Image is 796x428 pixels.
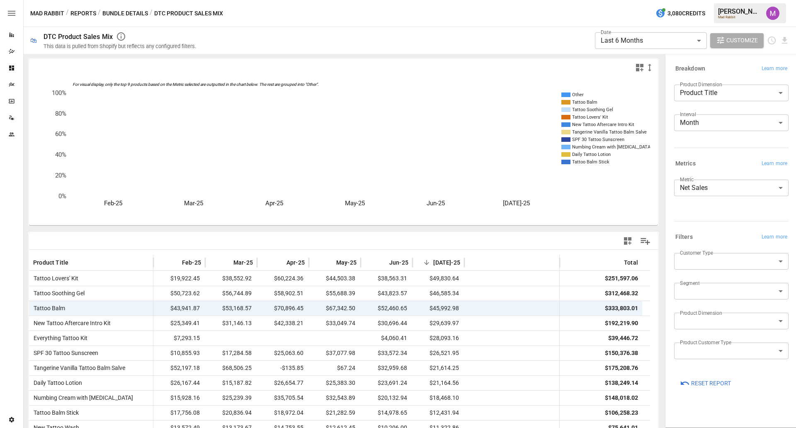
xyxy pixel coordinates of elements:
[433,258,460,267] span: [DATE]-25
[680,339,731,346] label: Product Customer Type
[601,29,611,36] label: Date
[605,301,638,316] div: $333,803.01
[605,316,638,331] div: $192,219.90
[377,257,388,268] button: Sort
[726,35,758,46] span: Customize
[675,159,696,168] h6: Metrics
[44,33,113,41] div: DTC Product Sales Mix
[428,331,460,345] span: $28,093.16
[273,346,305,360] span: $25,063.60
[376,361,408,375] span: $32,959.68
[325,286,357,301] span: $55,688.39
[325,391,357,405] span: $32,543.89
[680,249,713,256] label: Customer Type
[273,316,305,331] span: $42,338.21
[572,122,634,127] text: New Tattoo Aftercare Intro Kit
[680,176,694,183] label: Metric
[98,8,101,19] div: /
[572,144,652,150] text: Numbing Cream with [MEDICAL_DATA]
[674,180,789,196] div: Net Sales
[273,391,305,405] span: $35,705.54
[182,258,201,267] span: Feb-25
[265,199,283,207] text: Apr-25
[376,316,408,331] span: $30,696.44
[428,406,460,420] span: $12,431.94
[572,114,608,120] text: Tattoo Lovers' Kit
[58,192,66,200] text: 0%
[172,331,201,345] span: $7,293.15
[767,36,777,45] button: Schedule report
[55,110,66,117] text: 80%
[674,85,789,101] div: Product Title
[766,7,779,20] img: Umer Muhammed
[376,301,408,316] span: $52,460.65
[675,64,705,73] h6: Breakdown
[221,361,253,375] span: $68,506.25
[30,36,37,44] div: 🛍
[674,376,737,391] button: Reset Report
[761,2,784,25] button: Umer Muhammed
[376,391,408,405] span: $20,132.94
[325,376,357,390] span: $25,383.30
[30,394,133,401] span: Numbing Cream with [MEDICAL_DATA]
[421,257,432,268] button: Sort
[169,286,201,301] span: $50,723.62
[691,378,731,389] span: Reset Report
[169,376,201,390] span: $26,167.44
[55,151,66,158] text: 40%
[30,365,125,371] span: Tangerine Vanilla Tattoo Balm Salve
[30,8,64,19] button: Mad Rabbit
[428,286,460,301] span: $46,585.34
[33,258,68,267] span: Product Title
[44,43,196,49] div: This data is pulled from Shopify but reflects any configured filters.
[376,271,408,286] span: $38,563.31
[503,199,530,207] text: [DATE]-25
[30,379,82,386] span: Daily Tattoo Lotion
[221,257,233,268] button: Sort
[29,76,650,225] svg: A chart.
[169,271,201,286] span: $19,922.45
[680,280,699,287] label: Segment
[55,172,66,179] text: 20%
[572,107,613,112] text: Tattoo Soothing Gel
[30,350,98,356] span: SPF 30 Tattoo Sunscreen
[324,257,335,268] button: Sort
[274,257,286,268] button: Sort
[428,376,460,390] span: $21,164.56
[680,309,722,316] label: Product Dimension
[762,65,787,73] span: Learn more
[605,361,638,375] div: $175,208.76
[273,376,305,390] span: $26,654.77
[169,301,201,316] span: $43,941.87
[169,361,201,375] span: $52,197.18
[428,346,460,360] span: $26,521.95
[325,406,357,420] span: $21,282.59
[636,232,655,250] button: Manage Columns
[52,89,66,97] text: 100%
[325,346,357,360] span: $37,077.98
[667,8,705,19] span: 3,080 Credits
[150,8,153,19] div: /
[73,82,319,87] text: For visual display, only the top 9 products based on the Metric selected are outputted in the cha...
[273,271,305,286] span: $60,224.36
[718,15,761,19] div: Mad Rabbit
[221,376,253,390] span: $15,187.82
[66,8,69,19] div: /
[345,199,365,207] text: May-25
[104,199,122,207] text: Feb-25
[221,286,253,301] span: $56,744.89
[169,406,201,420] span: $17,756.08
[427,199,445,207] text: Jun-25
[325,271,357,286] span: $44,503.38
[380,331,408,345] span: $4,060.41
[169,391,201,405] span: $15,928.16
[675,233,693,242] h6: Filters
[69,257,81,268] button: Sort
[572,129,647,135] text: Tangerine Vanilla Tattoo Balm Salve
[221,301,253,316] span: $53,168.57
[718,7,761,15] div: [PERSON_NAME]
[336,361,357,375] span: $67.24
[762,233,787,241] span: Learn more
